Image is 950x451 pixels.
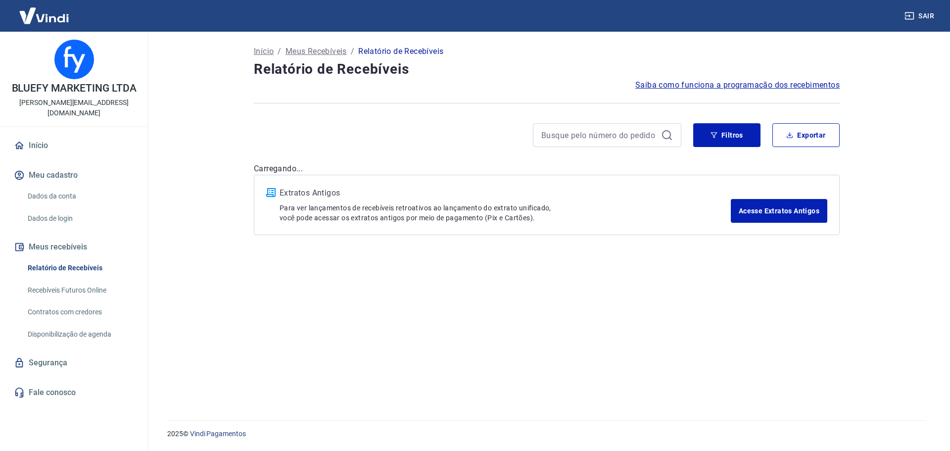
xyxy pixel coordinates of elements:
input: Busque pelo número do pedido [541,128,657,143]
p: Extratos Antigos [280,187,731,199]
button: Filtros [693,123,760,147]
a: Fale conosco [12,382,136,403]
h4: Relatório de Recebíveis [254,59,840,79]
a: Meus Recebíveis [285,46,347,57]
p: / [278,46,281,57]
a: Vindi Pagamentos [190,430,246,438]
a: Contratos com credores [24,302,136,322]
a: Início [254,46,274,57]
a: Disponibilização de agenda [24,324,136,345]
img: Vindi [12,0,76,31]
a: Acesse Extratos Antigos [731,199,827,223]
a: Início [12,135,136,156]
p: BLUEFY MARKETING LTDA [12,83,137,94]
button: Meu cadastro [12,164,136,186]
a: Recebíveis Futuros Online [24,280,136,301]
img: ícone [266,188,276,197]
p: Para ver lançamentos de recebíveis retroativos ao lançamento do extrato unificado, você pode aces... [280,203,731,223]
button: Exportar [772,123,840,147]
a: Relatório de Recebíveis [24,258,136,278]
a: Segurança [12,352,136,374]
a: Dados de login [24,208,136,229]
p: Relatório de Recebíveis [358,46,443,57]
p: [PERSON_NAME][EMAIL_ADDRESS][DOMAIN_NAME] [8,98,140,118]
p: 2025 © [167,429,926,439]
p: / [351,46,354,57]
a: Saiba como funciona a programação dos recebimentos [635,79,840,91]
a: Dados da conta [24,186,136,206]
p: Carregando... [254,163,840,175]
img: b9dab4cb-2337-41da-979e-63c4aeaec983.jpeg [54,40,94,79]
button: Meus recebíveis [12,236,136,258]
button: Sair [902,7,938,25]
